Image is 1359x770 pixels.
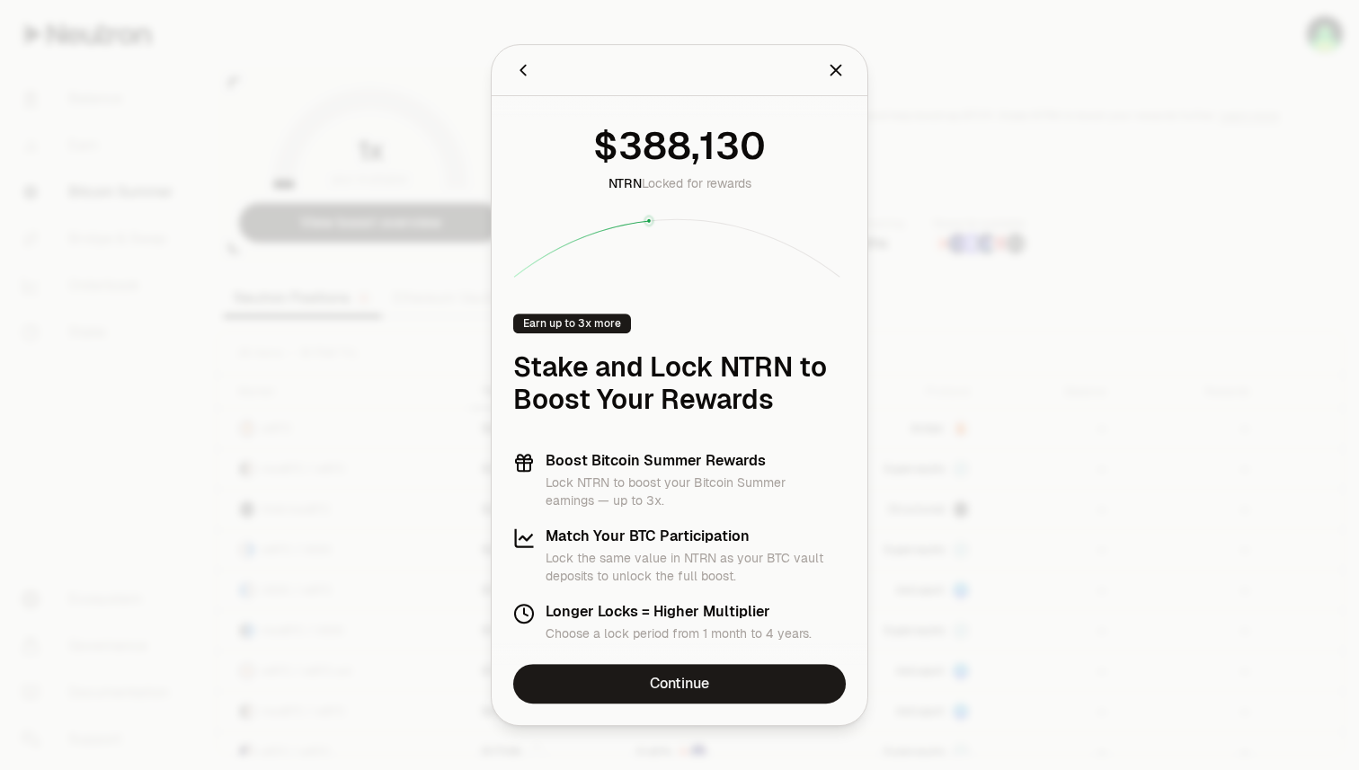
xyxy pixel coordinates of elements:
div: Earn up to 3x more [513,314,631,333]
p: Lock NTRN to boost your Bitcoin Summer earnings — up to 3x. [546,474,846,509]
div: Locked for rewards [608,174,751,192]
h3: Match Your BTC Participation [546,527,846,545]
span: NTRN [608,175,642,191]
h1: Stake and Lock NTRN to Boost Your Rewards [513,351,846,416]
h3: Longer Locks = Higher Multiplier [546,603,812,621]
p: Choose a lock period from 1 month to 4 years. [546,624,812,642]
p: Lock the same value in NTRN as your BTC vault deposits to unlock the full boost. [546,549,846,585]
a: Continue [513,664,846,704]
button: Close [826,58,846,83]
h3: Boost Bitcoin Summer Rewards [546,452,846,470]
button: Back [513,58,533,83]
